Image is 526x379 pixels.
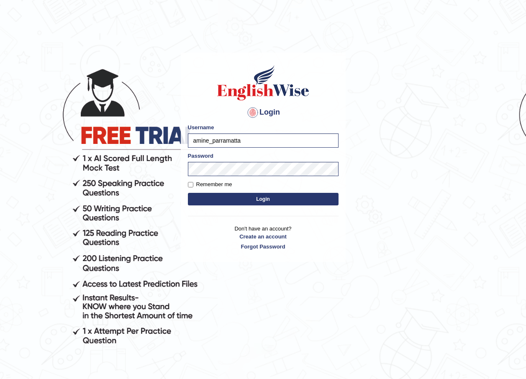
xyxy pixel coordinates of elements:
[188,106,339,119] h4: Login
[188,180,232,189] label: Remember me
[216,64,311,102] img: Logo of English Wise sign in for intelligent practice with AI
[188,193,339,205] button: Login
[188,182,193,187] input: Remember me
[188,152,213,160] label: Password
[188,225,339,251] p: Don't have an account?
[188,243,339,251] a: Forgot Password
[188,123,214,131] label: Username
[188,233,339,241] a: Create an account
